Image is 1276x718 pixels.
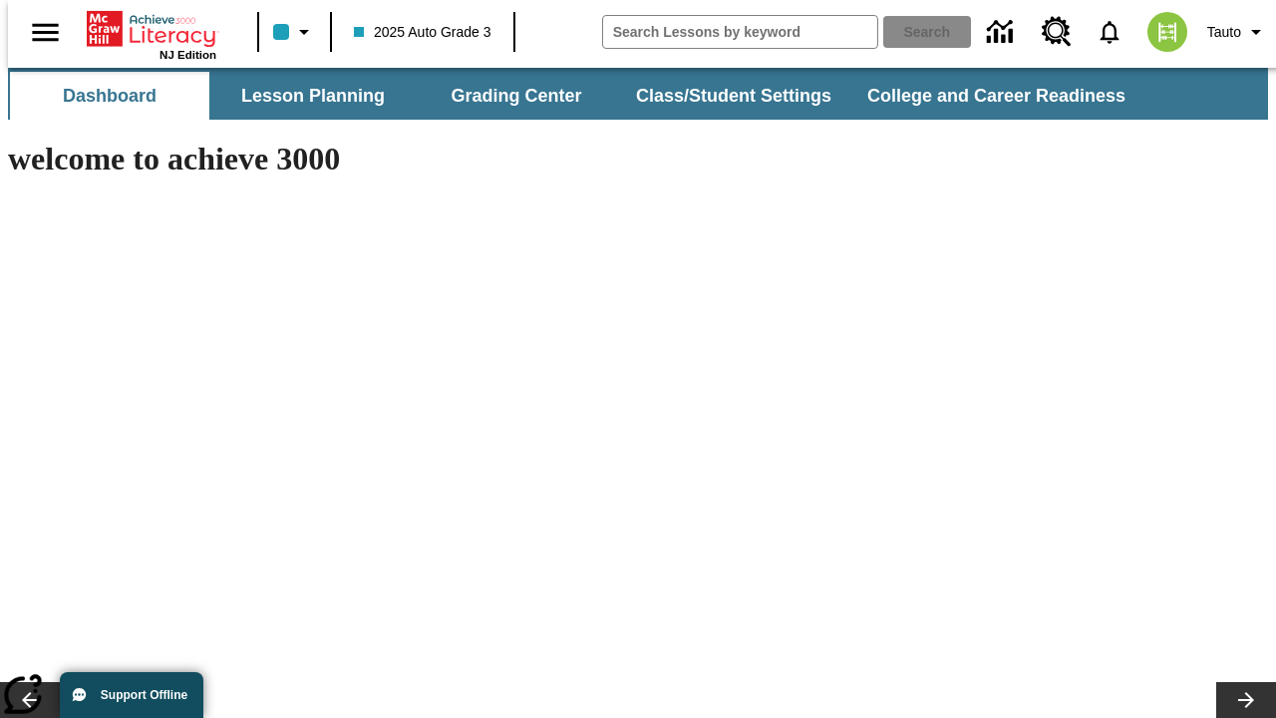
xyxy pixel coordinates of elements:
[975,5,1030,60] a: Data Center
[87,7,216,61] div: Home
[265,14,324,50] button: Class color is light blue. Change class color
[354,22,491,43] span: 2025 Auto Grade 3
[8,141,869,178] h1: welcome to achieve 3000
[1199,14,1276,50] button: Profile/Settings
[101,688,187,702] span: Support Offline
[1030,5,1084,59] a: Resource Center, Will open in new tab
[8,68,1268,120] div: SubNavbar
[16,3,75,62] button: Open side menu
[10,72,209,120] button: Dashboard
[1207,22,1241,43] span: Tauto
[1216,682,1276,718] button: Lesson carousel, Next
[159,49,216,61] span: NJ Edition
[8,72,1143,120] div: SubNavbar
[1084,6,1135,58] a: Notifications
[1135,6,1199,58] button: Select a new avatar
[603,16,877,48] input: search field
[1147,12,1187,52] img: avatar image
[87,9,216,49] a: Home
[620,72,847,120] button: Class/Student Settings
[851,72,1141,120] button: College and Career Readiness
[60,672,203,718] button: Support Offline
[417,72,616,120] button: Grading Center
[213,72,413,120] button: Lesson Planning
